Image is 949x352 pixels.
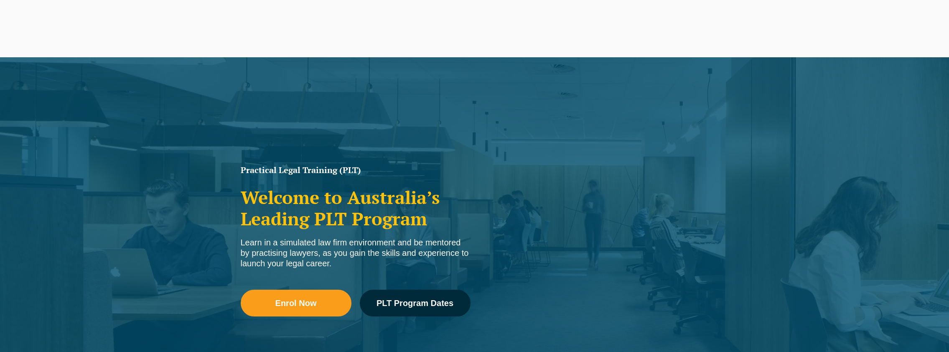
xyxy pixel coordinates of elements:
a: Enrol Now [241,290,351,316]
h1: Practical Legal Training (PLT) [241,166,471,174]
div: Learn in a simulated law firm environment and be mentored by practising lawyers, as you gain the ... [241,237,471,269]
span: PLT Program Dates [377,299,453,307]
span: Enrol Now [275,299,317,307]
a: PLT Program Dates [360,290,471,316]
h2: Welcome to Australia’s Leading PLT Program [241,187,471,229]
